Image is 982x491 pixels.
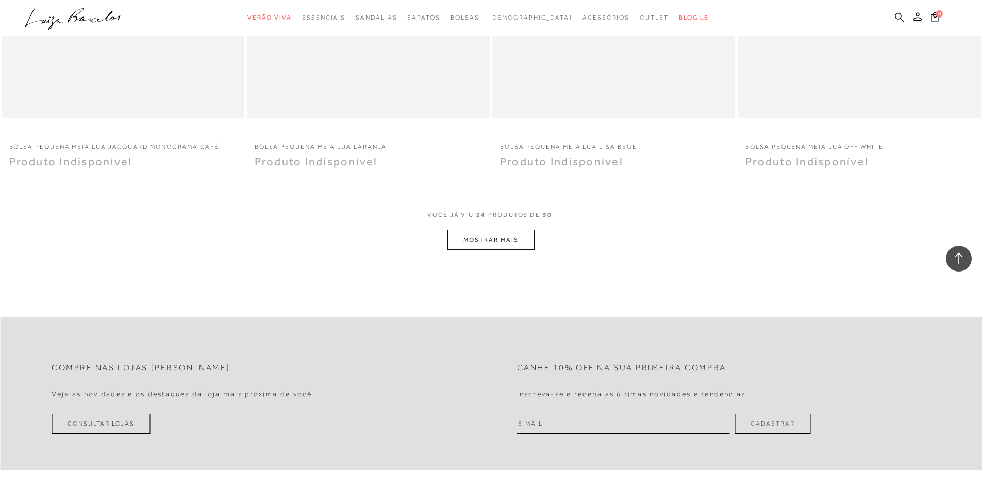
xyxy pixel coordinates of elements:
button: 0 [928,11,942,25]
span: Produto Indisponível [9,155,132,168]
h4: Inscreva-se e receba as últimas novidades e tendências. [517,390,748,398]
span: 24 [476,211,486,230]
a: Bolsa pequena meia lua lisa bege [492,137,735,151]
span: Essenciais [302,14,345,21]
a: categoryNavScreenReaderText [247,8,292,27]
span: Produto Indisponível [500,155,623,168]
span: Bolsas [451,14,479,21]
a: categoryNavScreenReaderText [451,8,479,27]
span: BLOG LB [679,14,709,21]
h2: Ganhe 10% off na sua primeira compra [517,363,726,373]
a: categoryNavScreenReaderText [407,8,440,27]
span: [DEMOGRAPHIC_DATA] [489,14,572,21]
span: Produto Indisponível [255,155,378,168]
a: BLOG LB [679,8,709,27]
button: Cadastrar [735,414,810,434]
a: noSubCategoriesText [489,8,572,27]
a: Consultar Lojas [52,414,151,434]
a: BOLSA PEQUENA MEIA LUA JACQUARD MONOGRAMA CAFÉ [2,137,244,151]
a: categoryNavScreenReaderText [356,8,397,27]
span: Acessórios [582,14,629,21]
span: Produto Indisponível [745,155,869,168]
span: PRODUTOS DE [488,211,540,219]
a: Bolsa pequena meia lua laranja [247,137,490,151]
input: E-mail [517,414,730,434]
a: BOLSA PEQUENA MEIA LUA OFF WHITE [738,137,980,151]
span: Sandálias [356,14,397,21]
a: categoryNavScreenReaderText [640,8,669,27]
span: 0 [936,10,943,18]
span: Verão Viva [247,14,292,21]
h2: Compre nas lojas [PERSON_NAME] [52,363,230,373]
h4: Veja as novidades e os destaques da loja mais próxima de você. [52,390,315,398]
span: VOCê JÁ VIU [427,211,474,219]
span: Outlet [640,14,669,21]
a: categoryNavScreenReaderText [302,8,345,27]
span: 50 [543,211,552,230]
a: categoryNavScreenReaderText [582,8,629,27]
button: MOSTRAR MAIS [447,230,534,250]
span: Sapatos [407,14,440,21]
